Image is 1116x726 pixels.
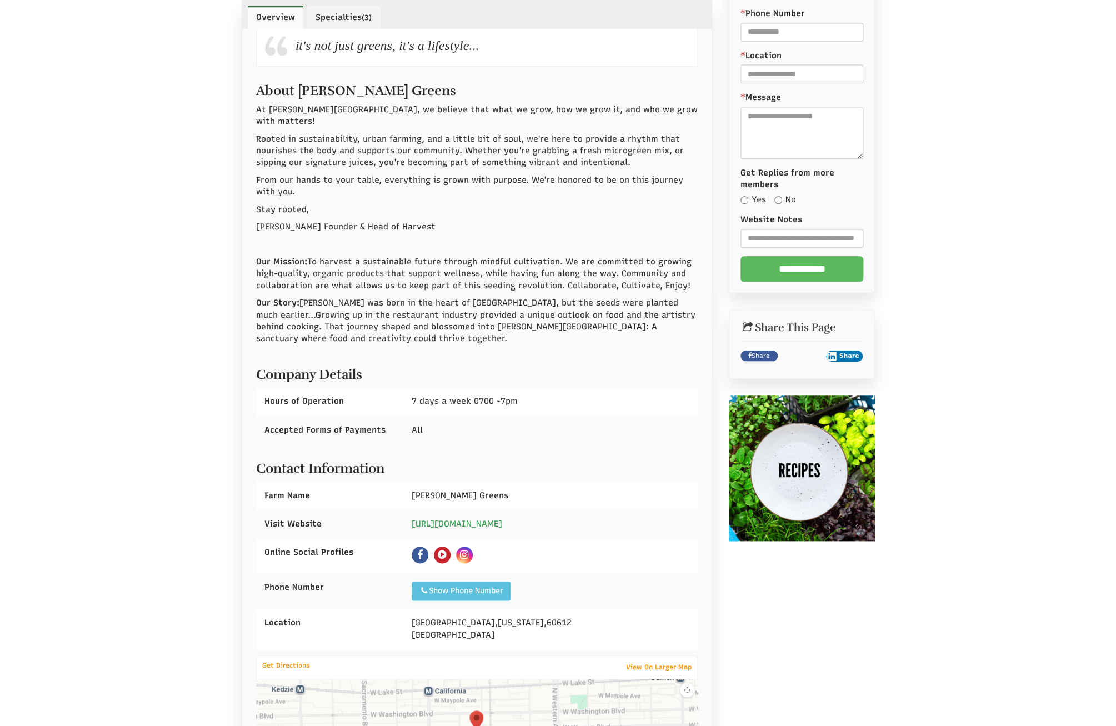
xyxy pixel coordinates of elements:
[740,351,778,362] a: Share
[740,214,863,226] label: Website Notes
[412,425,423,435] span: All
[412,519,502,529] a: [URL][DOMAIN_NAME]
[256,256,698,292] p: To harvest a sustainable future through mindful cultivation. We are committed to growing high-qua...
[256,78,698,98] h2: About [PERSON_NAME] Greens
[456,547,473,563] a: Instagram Click
[740,8,863,19] label: Phone Number
[547,618,572,628] span: 60612
[256,573,403,602] div: Phone Number
[256,362,698,382] h2: Company Details
[247,6,304,29] a: Overview
[256,204,698,216] p: Stay rooted,
[774,196,782,204] input: No
[620,659,697,675] a: View On Larger Map
[740,194,766,206] label: Yes
[740,167,863,191] label: Get Replies from more members
[412,490,508,500] span: [PERSON_NAME] Greens
[783,351,820,362] iframe: X Post Button
[412,396,518,406] span: 7 days a week 0700 -7pm
[256,24,698,67] div: it's not just greens, it's a lifestyle...
[412,618,495,628] span: [GEOGRAPHIC_DATA]
[362,13,372,22] small: (3)
[403,609,698,649] div: , , [GEOGRAPHIC_DATA]
[256,221,698,233] p: [PERSON_NAME] Founder & Head of Harvest
[256,609,403,637] div: Location
[256,416,403,444] div: Accepted Forms of Payments
[740,322,863,334] h2: Share This Page
[729,395,875,542] img: recipes
[307,6,381,29] a: Specialties
[256,104,698,128] p: At [PERSON_NAME][GEOGRAPHIC_DATA], we believe that what we grow, how we grow it, and who we grow ...
[256,538,403,567] div: Online Social Profiles
[419,585,503,597] div: Show Phone Number
[498,618,544,628] span: [US_STATE]
[774,194,796,206] label: No
[257,659,316,672] a: Get Directions
[256,133,698,169] p: Rooted in sustainability, urban farming, and a little bit of soul, we're here to provide a rhythm...
[256,257,307,267] strong: Our Mission:
[740,196,748,204] input: Yes
[434,547,451,563] a: YouTube Click
[256,482,403,510] div: Farm Name
[256,510,403,538] div: Visit Website
[680,683,694,697] button: Map camera controls
[256,387,403,415] div: Hours of Operation
[740,50,782,62] label: Location
[740,92,863,103] label: Message
[256,297,698,345] p: [PERSON_NAME] was born in the heart of [GEOGRAPHIC_DATA], but the seeds were planted much earlier...
[256,298,299,308] strong: Our Story:
[256,174,698,198] p: From our hands to your table, everything is grown with purpose. We're honored to be on this journ...
[412,547,428,563] a: Facebook Click
[256,455,698,475] h2: Contact Information
[826,351,863,362] button: Share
